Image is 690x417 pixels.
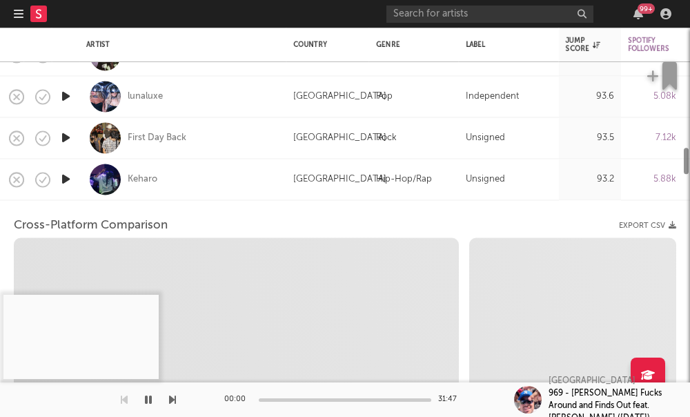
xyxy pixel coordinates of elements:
div: Pop [376,88,393,105]
div: 93.2 [566,171,614,188]
div: Independent [466,88,519,105]
div: [GEOGRAPHIC_DATA] [293,171,386,188]
div: 7.12k [628,130,676,146]
div: Unsigned [466,130,505,146]
div: Genre [376,41,445,49]
div: 5.08k [628,88,676,105]
div: 2.24k [628,47,676,64]
div: Unsigned [466,171,505,188]
div: 93.6 [566,88,614,105]
a: First Day Back [128,132,186,144]
div: Rock [376,130,397,146]
div: 31:47 [438,391,466,408]
div: [GEOGRAPHIC_DATA] [293,88,386,105]
div: [GEOGRAPHIC_DATA] [293,130,386,146]
div: [GEOGRAPHIC_DATA] [293,47,386,64]
div: 99 + [638,3,655,14]
a: Keharo [128,173,157,186]
span: Cross-Platform Comparison [14,217,168,234]
div: 93.5 [566,130,614,146]
div: Label [466,41,545,49]
div: 00:00 [224,391,252,408]
div: Unsigned [466,47,505,64]
div: Country [293,41,355,49]
div: [GEOGRAPHIC_DATA] [549,375,635,387]
div: Hip-Hop/Rap [376,47,432,64]
div: Spotify Followers [628,37,669,53]
a: lunaluxe [128,90,163,103]
input: Search for artists [386,6,593,23]
button: 99+ [633,8,643,19]
div: Jump Score [566,37,600,53]
div: 5.88k [628,171,676,188]
div: 93.7 [566,47,614,64]
div: Hip-Hop/Rap [376,171,432,188]
button: Export CSV [619,222,676,230]
div: Artist [86,41,273,49]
